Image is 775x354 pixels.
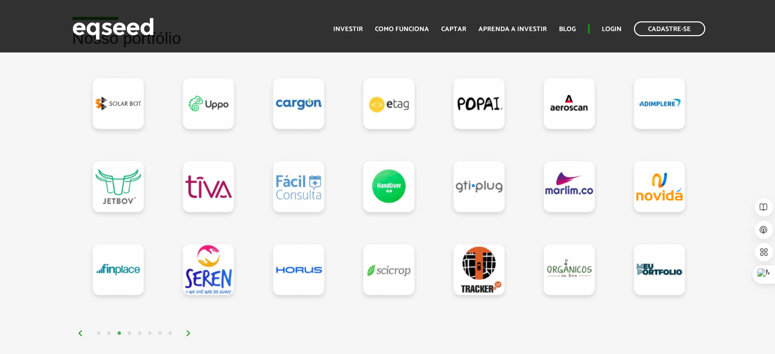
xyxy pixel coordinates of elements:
[544,78,595,129] a: Aeroscan
[185,330,192,336] img: arrow%20right.svg
[441,26,466,33] a: Captar
[634,161,685,212] a: Novidá
[478,26,547,33] a: Aprenda a investir
[145,329,155,339] button: 6 of 4
[363,78,414,129] a: Etag Digital
[273,244,324,295] a: HORUS
[155,329,165,339] button: 7 of 4
[634,78,685,129] a: Adimplere
[93,244,144,295] a: Finplace
[602,26,622,33] a: Login
[183,161,234,212] a: Tiva
[544,161,595,212] a: Marlim.co
[93,161,144,212] a: JetBov
[453,78,504,129] a: Popai Snack
[363,161,414,212] a: HandOver
[273,161,324,212] a: Fácil Consulta
[333,26,363,33] a: Investir
[634,21,705,36] a: Cadastre-se
[124,329,135,339] button: 4 of 4
[183,244,234,295] a: Seren
[559,26,576,33] a: Blog
[72,15,154,42] img: EqSeed
[93,78,144,129] a: Solar Bot
[273,78,324,129] a: CargOn
[375,26,429,33] a: Como funciona
[453,161,504,212] a: GTI PLUG
[104,329,114,339] button: 2 of 4
[634,244,685,295] a: MeuPortfolio
[363,244,414,295] a: SciCrop
[453,244,504,295] a: TrackerUp
[114,329,124,339] button: 3 of 4
[165,329,175,339] button: 8 of 4
[135,329,145,339] button: 5 of 4
[77,330,84,336] img: arrow%20left.svg
[94,329,104,339] button: 1 of 4
[544,244,595,295] a: Orgânicos in Box
[183,78,234,129] a: Uppo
